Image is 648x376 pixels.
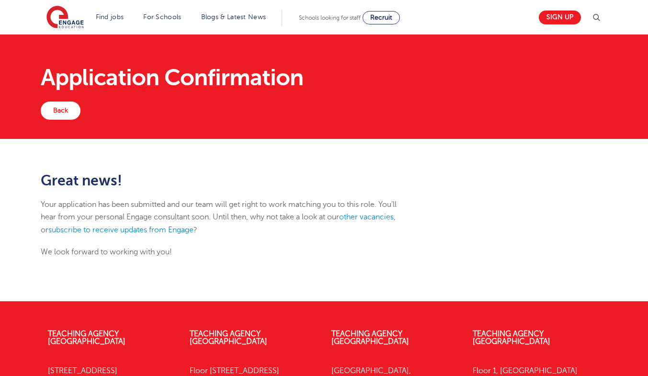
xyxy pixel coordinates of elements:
[41,66,607,89] h1: Application Confirmation
[48,330,125,346] a: Teaching Agency [GEOGRAPHIC_DATA]
[363,11,400,24] a: Recruit
[41,172,414,189] h2: Great news!
[41,198,414,236] p: Your application has been submitted and our team will get right to work matching you to this role...
[370,14,392,21] span: Recruit
[539,11,581,24] a: Sign up
[41,102,80,120] a: Back
[331,330,409,346] a: Teaching Agency [GEOGRAPHIC_DATA]
[143,13,181,21] a: For Schools
[96,13,124,21] a: Find jobs
[201,13,266,21] a: Blogs & Latest News
[46,6,84,30] img: Engage Education
[339,213,394,221] a: other vacancies
[473,330,550,346] a: Teaching Agency [GEOGRAPHIC_DATA]
[299,14,361,21] span: Schools looking for staff
[48,226,193,234] a: subscribe to receive updates from Engage
[190,330,267,346] a: Teaching Agency [GEOGRAPHIC_DATA]
[41,246,414,258] p: We look forward to working with you!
